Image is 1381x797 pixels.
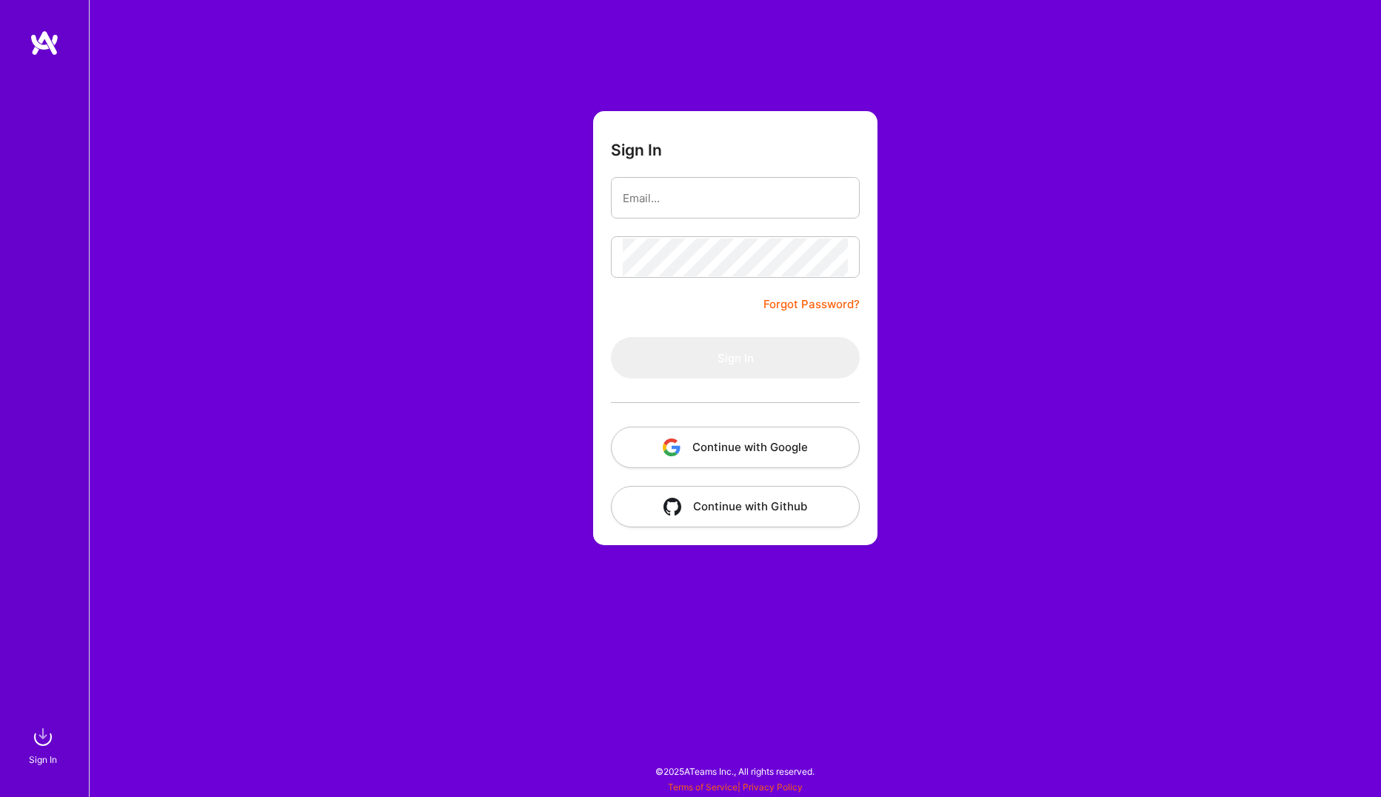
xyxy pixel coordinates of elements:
a: sign inSign In [31,722,58,767]
a: Terms of Service [668,781,738,793]
button: Continue with Github [611,486,860,527]
h3: Sign In [611,141,662,159]
span: | [668,781,803,793]
img: sign in [28,722,58,752]
input: Email... [623,179,848,217]
div: © 2025 ATeams Inc., All rights reserved. [89,753,1381,790]
a: Privacy Policy [743,781,803,793]
button: Sign In [611,337,860,379]
a: Forgot Password? [763,296,860,313]
img: icon [663,438,681,456]
img: logo [30,30,59,56]
button: Continue with Google [611,427,860,468]
img: icon [663,498,681,516]
div: Sign In [29,752,57,767]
